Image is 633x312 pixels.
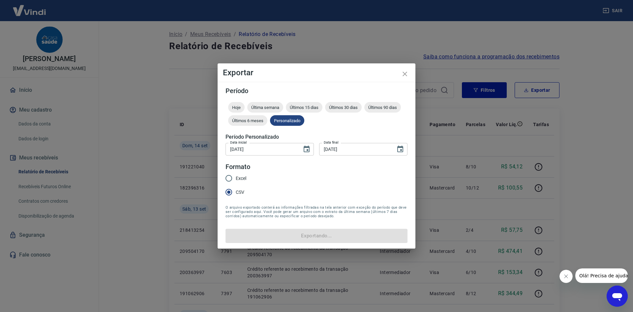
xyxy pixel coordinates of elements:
[228,102,245,113] div: Hoje
[236,175,246,182] span: Excel
[286,105,322,110] span: Últimos 15 dias
[247,102,283,113] div: Última semana
[236,189,244,196] span: CSV
[226,162,250,172] legend: Formato
[325,105,362,110] span: Últimos 30 dias
[226,143,297,155] input: DD/MM/YYYY
[270,115,304,126] div: Personalizado
[394,143,407,156] button: Choose date, selected date is 14 de set de 2025
[226,205,407,218] span: O arquivo exportado conterá as informações filtradas na tela anterior com exceção do período que ...
[607,286,628,307] iframe: Botão para abrir a janela de mensagens
[226,134,407,140] h5: Período Personalizado
[559,270,573,283] iframe: Fechar mensagem
[228,115,267,126] div: Últimos 6 meses
[286,102,322,113] div: Últimos 15 dias
[230,140,247,145] label: Data inicial
[300,143,313,156] button: Choose date, selected date is 12 de set de 2025
[247,105,283,110] span: Última semana
[226,87,407,94] h5: Período
[324,140,339,145] label: Data final
[319,143,391,155] input: DD/MM/YYYY
[228,118,267,123] span: Últimos 6 meses
[364,105,401,110] span: Últimos 90 dias
[270,118,304,123] span: Personalizado
[228,105,245,110] span: Hoje
[223,69,410,77] h4: Exportar
[4,5,55,10] span: Olá! Precisa de ajuda?
[325,102,362,113] div: Últimos 30 dias
[364,102,401,113] div: Últimos 90 dias
[397,66,413,82] button: close
[575,268,628,283] iframe: Mensagem da empresa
